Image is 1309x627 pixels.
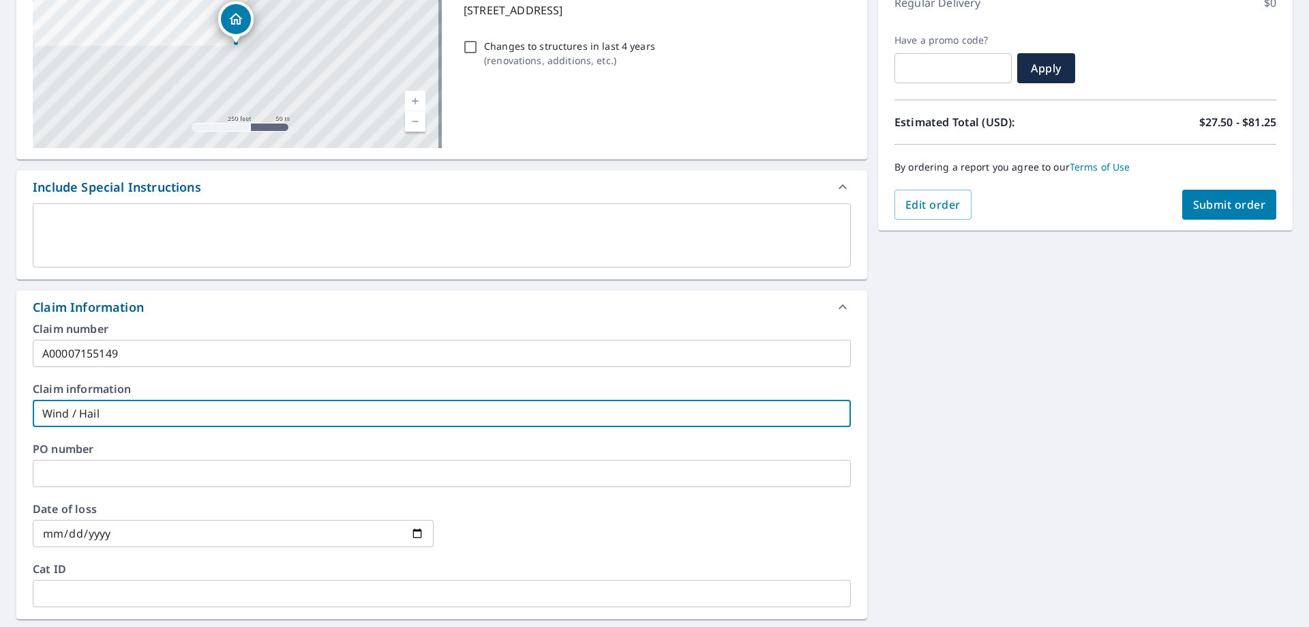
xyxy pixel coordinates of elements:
button: Edit order [894,190,972,220]
label: PO number [33,443,851,454]
a: Current Level 17, Zoom In [405,91,425,111]
label: Cat ID [33,564,851,574]
button: Submit order [1182,190,1277,220]
span: Apply [1028,61,1064,76]
a: Terms of Use [1070,160,1130,173]
p: [STREET_ADDRESS] [464,2,845,18]
button: Apply [1017,53,1075,83]
label: Claim number [33,323,851,334]
div: Claim Information [33,298,144,317]
div: Dropped pin, building 1, Residential property, 160 E Union St Whitehall, PA 18052 [218,1,254,44]
div: Include Special Instructions [16,171,867,203]
span: Submit order [1193,197,1266,212]
label: Date of loss [33,504,434,514]
label: Have a promo code? [894,34,1012,46]
div: Claim Information [16,291,867,323]
span: Edit order [905,197,961,212]
p: $27.50 - $81.25 [1199,114,1276,130]
p: Changes to structures in last 4 years [484,39,655,53]
p: ( renovations, additions, etc. ) [484,53,655,68]
label: Claim information [33,383,851,394]
div: Include Special Instructions [33,178,201,196]
p: Estimated Total (USD): [894,114,1085,130]
p: By ordering a report you agree to our [894,161,1276,173]
a: Current Level 17, Zoom Out [405,111,425,132]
